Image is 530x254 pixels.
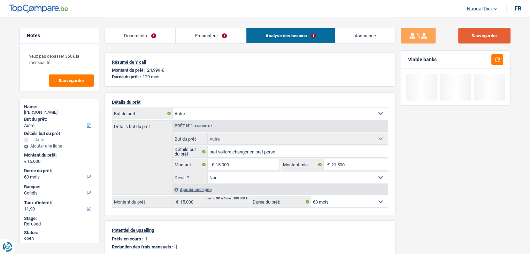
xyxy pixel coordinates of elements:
label: Taux d'intérêt: [24,200,93,206]
button: Sauvegarder [49,74,94,87]
h5: Notes [27,33,92,39]
p: Prêts en cours : [112,236,144,241]
div: Status: [24,230,95,236]
label: But du prêt [112,108,173,119]
span: Naoual Didi [467,6,492,12]
p: Potentiel de upselling [112,228,388,233]
div: Refused [24,221,95,227]
a: Documents [105,28,176,43]
label: Détails but du prêt [173,146,208,157]
span: € [172,196,180,207]
label: Montant [173,159,208,170]
p: Montant du prêt : [112,68,146,73]
p: [-] [112,244,388,249]
div: Ajouter une ligne [24,144,95,149]
span: € [24,159,26,164]
label: Durée du prêt: [24,168,93,174]
p: Détails du prêt [112,100,388,105]
p: 24.999 € [147,68,164,73]
label: Détails but du prêt [112,121,172,129]
a: Naoual Didi [461,3,498,15]
p: 1 [145,236,147,241]
div: Stage: [24,216,95,221]
span: Sauvegarder [59,78,84,83]
div: Name: [24,104,95,110]
span: € [324,159,331,170]
label: Banque: [24,184,93,190]
div: Ajouter une ligne [172,184,388,195]
label: Montant du prêt [112,196,172,207]
div: Détails but du prêt [24,131,95,136]
div: open [24,236,95,241]
a: Analyse des besoins [246,28,335,43]
label: Durée du prêt: [251,196,311,207]
span: Réduction des frais mensuels : [112,244,174,249]
div: fr [515,5,521,12]
label: But du prêt [173,133,208,144]
a: Emprunteur [176,28,246,43]
span: - Priorité 1 [193,124,213,128]
div: min: 3.701 € / max: 100.000 € [206,197,247,200]
p: Durée du prêt : [112,74,141,79]
label: Montant du prêt: [24,152,93,158]
button: Sauvegarder [458,28,510,43]
div: Prêt n°1 [173,124,215,128]
label: Devis ? [173,172,208,183]
p: 120 mois [143,74,161,79]
label: Montant min. [281,159,324,170]
div: Viable banks [408,57,437,63]
a: Assurance [335,28,395,43]
div: [PERSON_NAME] [24,110,95,115]
label: But du prêt: [24,117,93,122]
span: € [208,159,215,170]
p: Résumé de Y call [112,59,388,65]
img: TopCompare Logo [9,5,68,13]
